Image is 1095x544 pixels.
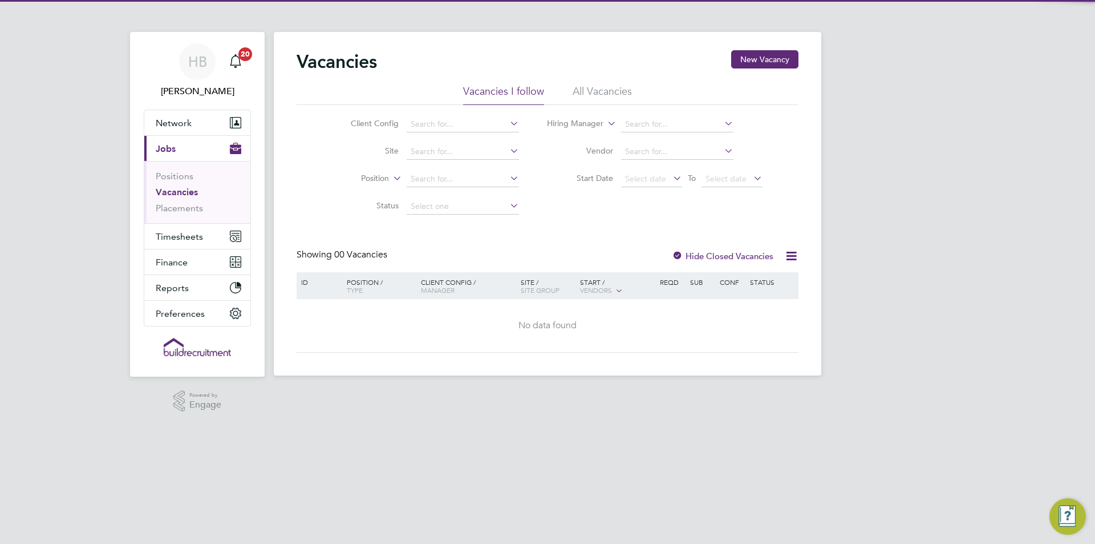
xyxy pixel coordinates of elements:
[156,203,203,213] a: Placements
[144,161,250,223] div: Jobs
[188,54,207,69] span: HB
[547,173,613,183] label: Start Date
[580,285,612,295] span: Vendors
[333,200,399,211] label: Status
[347,285,363,295] span: Type
[684,171,699,186] span: To
[577,272,657,301] div: Start /
[621,144,733,160] input: Search for...
[672,251,773,261] label: Hide Closed Vacancies
[144,249,250,275] button: Finance
[298,272,338,292] div: ID
[144,301,250,326] button: Preferences
[334,249,387,260] span: 00 Vacancies
[657,272,687,292] div: Reqd
[144,110,250,135] button: Network
[338,272,418,300] div: Position /
[705,174,747,184] span: Select date
[144,84,251,98] span: Hayley Barrance
[521,285,559,295] span: Site Group
[621,116,733,132] input: Search for...
[731,50,798,68] button: New Vacancy
[298,320,797,332] div: No data found
[297,50,377,73] h2: Vacancies
[717,272,747,292] div: Conf
[156,143,176,154] span: Jobs
[130,32,265,377] nav: Main navigation
[421,285,455,295] span: Manager
[418,272,518,300] div: Client Config /
[323,173,389,184] label: Position
[547,146,613,156] label: Vendor
[333,118,399,128] label: Client Config
[156,187,198,198] a: Vacancies
[538,118,603,130] label: Hiring Manager
[747,272,797,292] div: Status
[1049,498,1086,535] button: Engage Resource Center
[189,400,221,410] span: Engage
[518,272,578,300] div: Site /
[189,390,221,400] span: Powered by
[156,283,189,293] span: Reports
[573,84,632,105] li: All Vacancies
[144,338,251,356] a: Go to home page
[463,84,544,105] li: Vacancies I follow
[156,231,203,242] span: Timesheets
[144,136,250,161] button: Jobs
[407,116,519,132] input: Search for...
[625,174,666,184] span: Select date
[144,224,250,249] button: Timesheets
[238,47,252,61] span: 20
[407,199,519,215] input: Select one
[156,118,192,128] span: Network
[297,249,390,261] div: Showing
[156,171,193,182] a: Positions
[156,308,205,319] span: Preferences
[144,43,251,98] a: HB[PERSON_NAME]
[156,257,188,268] span: Finance
[224,43,247,80] a: 20
[407,144,519,160] input: Search for...
[144,275,250,300] button: Reports
[333,146,399,156] label: Site
[687,272,717,292] div: Sub
[407,171,519,187] input: Search for...
[173,390,222,412] a: Powered byEngage
[164,338,231,356] img: buildrec-logo-retina.png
